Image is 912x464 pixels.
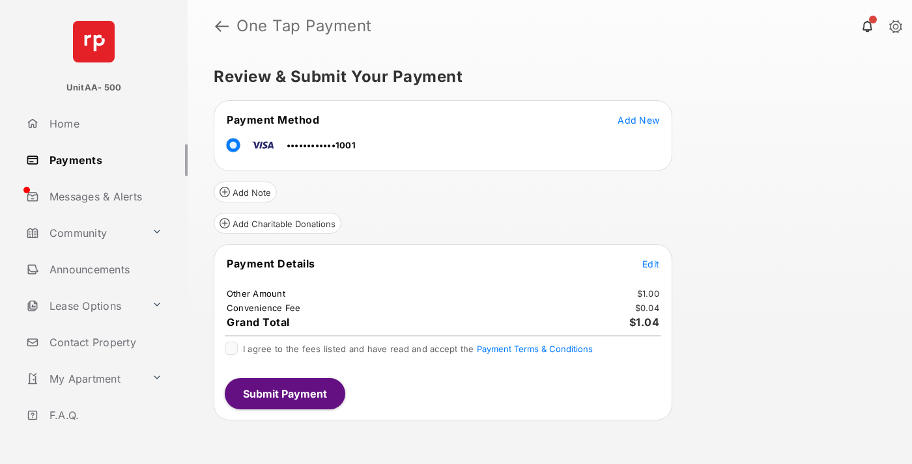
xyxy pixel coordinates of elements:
[21,363,147,394] a: My Apartment
[618,113,659,126] button: Add New
[21,108,188,139] a: Home
[21,217,147,249] a: Community
[225,378,345,409] button: Submit Payment
[642,257,659,270] button: Edit
[21,181,188,212] a: Messages & Alerts
[214,182,277,202] button: Add Note
[21,254,188,285] a: Announcements
[226,302,302,314] td: Convenience Fee
[21,290,147,321] a: Lease Options
[236,18,372,34] strong: One Tap Payment
[287,140,356,150] span: ••••••••••••1001
[73,21,115,62] img: svg+xml;base64,PHN2ZyB4bWxucz0iaHR0cDovL3d3dy53My5vcmcvMjAwMC9zdmciIHdpZHRoPSI2NCIgaGVpZ2h0PSI2NC...
[214,69,876,85] h5: Review & Submit Your Payment
[477,344,593,354] button: I agree to the fees listed and have read and accept the
[636,288,660,299] td: $1.00
[634,302,660,314] td: $0.04
[618,115,659,126] span: Add New
[227,316,290,329] span: Grand Total
[243,344,593,354] span: I agree to the fees listed and have read and accept the
[226,288,286,299] td: Other Amount
[214,213,341,234] button: Add Charitable Donations
[21,327,188,358] a: Contact Property
[227,257,315,270] span: Payment Details
[642,258,659,269] span: Edit
[227,113,319,126] span: Payment Method
[66,81,122,94] p: UnitAA- 500
[629,316,660,329] span: $1.04
[21,400,188,431] a: F.A.Q.
[21,144,188,176] a: Payments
